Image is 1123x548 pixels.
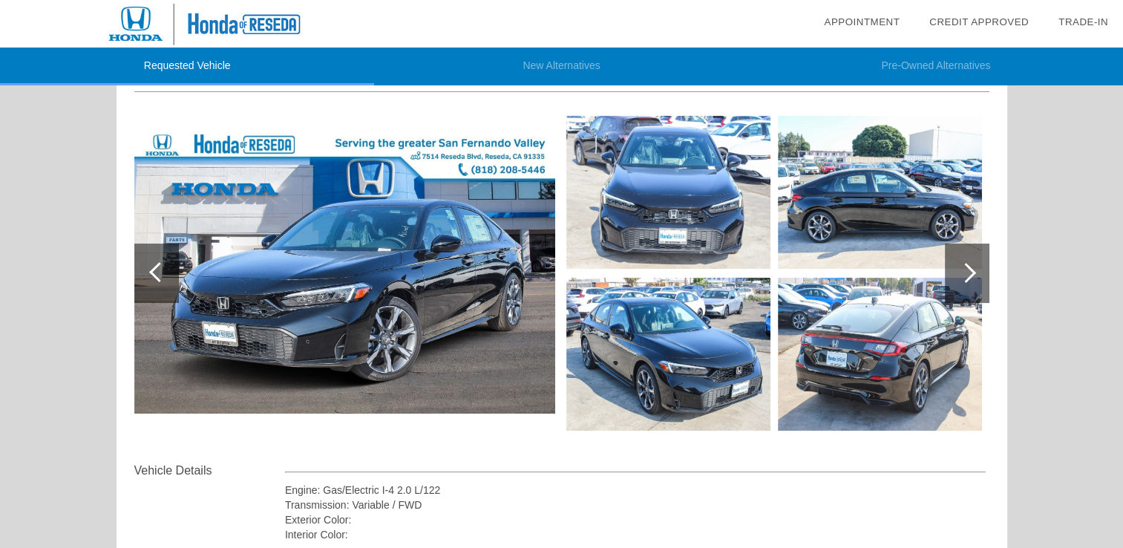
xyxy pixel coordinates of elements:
img: 5.jpg [778,278,982,431]
li: Pre-Owned Alternatives [749,48,1123,85]
div: Vehicle Details [134,462,285,480]
a: Credit Approved [929,16,1029,27]
div: Transmission: Variable / FWD [285,498,986,512]
img: 2.jpg [566,116,770,269]
li: New Alternatives [374,48,748,85]
img: 4.jpg [778,116,982,269]
a: Appointment [824,16,900,27]
div: Exterior Color: [285,512,986,527]
img: 3.jpg [566,278,770,431]
a: Trade-In [1058,16,1108,27]
img: 1.jpg [134,133,555,414]
div: Interior Color: [285,527,986,542]
div: Engine: Gas/Electric I-4 2.0 L/122 [285,483,986,498]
